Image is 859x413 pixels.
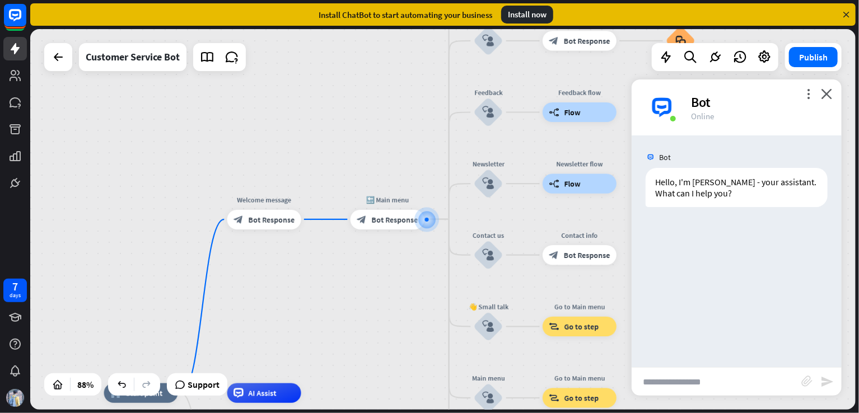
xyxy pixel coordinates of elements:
[483,178,494,190] i: block_user_input
[459,88,518,98] div: Feedback
[483,35,494,46] i: block_user_input
[501,6,553,24] div: Install now
[549,250,559,260] i: block_bot_response
[549,179,559,189] i: builder_tree
[372,214,418,224] span: Bot Response
[248,388,276,398] span: AI Assist
[535,88,624,98] div: Feedback flow
[675,35,685,46] i: block_faq
[234,214,244,224] i: block_bot_response
[483,106,494,118] i: block_user_input
[86,43,180,71] div: Customer Service Bot
[564,393,599,403] span: Go to step
[821,88,832,99] i: close
[820,375,834,388] i: send
[535,373,624,383] div: Go to Main menu
[691,93,828,111] div: Bot
[125,388,162,398] span: Start point
[564,322,599,332] span: Go to step
[188,376,220,393] span: Support
[549,393,559,403] i: block_goto
[220,195,308,205] div: Welcome message
[483,249,494,261] i: block_user_input
[691,111,828,121] div: Online
[459,373,518,383] div: Main menu
[483,321,494,332] i: block_user_input
[483,392,494,404] i: block_user_input
[535,302,624,312] div: Go to Main menu
[535,231,624,241] div: Contact info
[549,107,559,118] i: builder_tree
[459,302,518,312] div: 👋 Small talk
[459,159,518,169] div: Newsletter
[549,36,559,46] i: block_bot_response
[459,231,518,241] div: Contact us
[801,376,813,387] i: block_attachment
[535,159,624,169] div: Newsletter flow
[564,250,610,260] span: Bot Response
[564,107,581,118] span: Flow
[789,47,838,67] button: Publish
[248,214,295,224] span: Bot Response
[10,292,21,299] div: days
[357,214,367,224] i: block_bot_response
[564,36,610,46] span: Bot Response
[564,179,581,189] span: Flow
[343,195,432,205] div: 🔙 Main menu
[3,279,27,302] a: 7 days
[9,4,43,38] button: Open LiveChat chat widget
[803,88,814,99] i: more_vert
[646,168,828,207] div: Hello, I'm [PERSON_NAME] - your assistant. What can I help you?
[74,376,97,393] div: 88%
[549,322,559,332] i: block_goto
[319,10,492,20] div: Install ChatBot to start automating your business
[659,152,671,162] span: Bot
[12,281,18,292] div: 7
[110,388,120,398] i: home_2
